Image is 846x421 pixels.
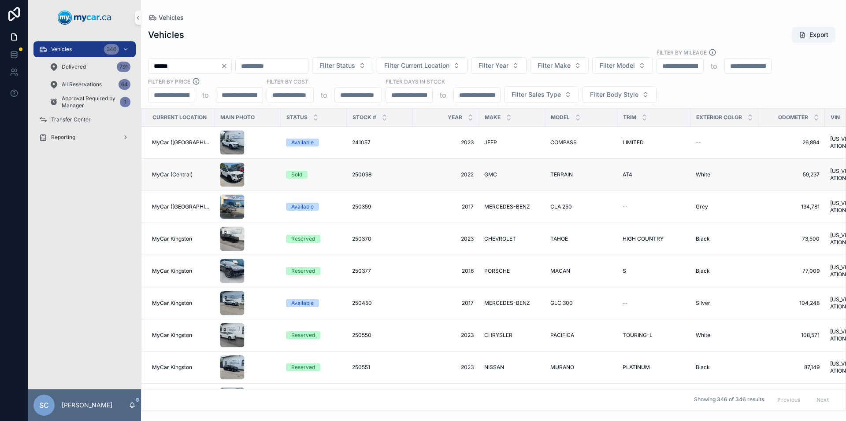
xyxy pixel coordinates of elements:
span: 2023 [418,139,474,146]
a: PACIFICA [550,332,612,339]
span: Trim [623,114,636,121]
a: Reserved [286,331,341,339]
div: Sold [291,171,302,179]
div: Available [291,139,314,146]
a: 250377 [352,267,408,275]
a: -- [623,300,685,307]
a: Vehicles [148,13,184,22]
a: HIGH COUNTRY [623,235,685,242]
span: GLC 300 [550,300,573,307]
a: PLATINUM [623,364,685,371]
span: Black [696,267,710,275]
a: 104,248 [764,300,820,307]
a: MyCar Kingston [152,364,209,371]
span: TAHOE [550,235,568,242]
span: All Reservations [62,81,102,88]
a: Delivered791 [44,59,136,75]
span: 87,149 [764,364,820,371]
span: PORSCHE [484,267,510,275]
a: -- [696,139,753,146]
a: PORSCHE [484,267,540,275]
span: 2017 [418,300,474,307]
div: Reserved [291,363,315,371]
span: MyCar Kingston [152,267,192,275]
a: TOURING-L [623,332,685,339]
span: Reporting [51,134,75,141]
span: 250377 [352,267,371,275]
span: Main Photo [220,114,255,121]
span: CLA 250 [550,203,572,210]
h1: Vehicles [148,29,184,41]
button: Export [792,27,835,43]
span: Black [696,235,710,242]
a: 250450 [352,300,408,307]
span: Filter Make [538,61,571,70]
a: MyCar (Central) [152,171,209,178]
button: Select Button [583,86,657,103]
span: 250551 [352,364,370,371]
span: White [696,332,710,339]
span: JEEP [484,139,497,146]
span: COMPASS [550,139,577,146]
span: Filter Status [319,61,355,70]
span: 2016 [418,267,474,275]
span: LIMITED [623,139,644,146]
span: Status [286,114,308,121]
p: to [321,90,327,100]
a: 73,500 [764,235,820,242]
a: MURANO [550,364,612,371]
div: 346 [104,44,119,55]
a: 134,781 [764,203,820,210]
a: 250551 [352,364,408,371]
a: White [696,332,753,339]
span: HIGH COUNTRY [623,235,664,242]
span: Vehicles [159,13,184,22]
a: TERRAIN [550,171,612,178]
a: GLC 300 [550,300,612,307]
div: Available [291,203,314,211]
div: Reserved [291,267,315,275]
a: 250370 [352,235,408,242]
button: Select Button [377,57,468,74]
a: All Reservations64 [44,77,136,92]
a: 59,237 [764,171,820,178]
a: CHEVROLET [484,235,540,242]
a: 2023 [418,332,474,339]
span: Vehicles [51,46,72,53]
span: NISSAN [484,364,504,371]
a: Grey [696,203,753,210]
a: MyCar ([GEOGRAPHIC_DATA]) [152,203,209,210]
a: 2023 [418,364,474,371]
a: Transfer Center [33,112,136,128]
a: MERCEDES-BENZ [484,203,540,210]
span: SC [39,400,49,410]
span: Filter Year [479,61,508,70]
a: Reporting [33,129,136,145]
a: -- [623,203,685,210]
a: White [696,171,753,178]
span: S [623,267,626,275]
span: Filter Body Style [590,90,638,99]
button: Clear [221,62,231,70]
span: Transfer Center [51,116,91,123]
span: TERRAIN [550,171,573,178]
img: App logo [58,11,111,25]
a: Available [286,299,341,307]
span: Delivered [62,63,86,70]
span: VIN [831,114,840,121]
label: FILTER BY COST [267,77,308,85]
span: Black [696,364,710,371]
span: MyCar Kingston [152,332,192,339]
span: PLATINUM [623,364,650,371]
a: Reserved [286,363,341,371]
button: Select Button [592,57,653,74]
a: 77,009 [764,267,820,275]
span: 26,894 [764,139,820,146]
p: to [440,90,446,100]
a: Vehicles346 [33,41,136,57]
span: GMC [484,171,497,178]
div: Reserved [291,235,315,243]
